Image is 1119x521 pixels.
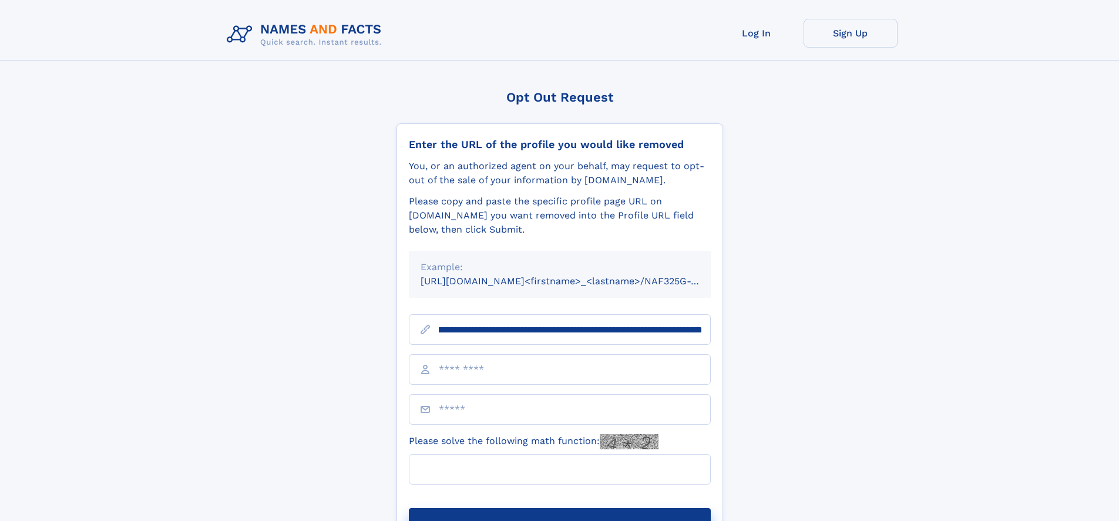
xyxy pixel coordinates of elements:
[421,260,699,274] div: Example:
[421,275,733,287] small: [URL][DOMAIN_NAME]<firstname>_<lastname>/NAF325G-xxxxxxxx
[222,19,391,51] img: Logo Names and Facts
[409,434,658,449] label: Please solve the following math function:
[396,90,723,105] div: Opt Out Request
[409,194,711,237] div: Please copy and paste the specific profile page URL on [DOMAIN_NAME] you want removed into the Pr...
[409,138,711,151] div: Enter the URL of the profile you would like removed
[409,159,711,187] div: You, or an authorized agent on your behalf, may request to opt-out of the sale of your informatio...
[804,19,898,48] a: Sign Up
[710,19,804,48] a: Log In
